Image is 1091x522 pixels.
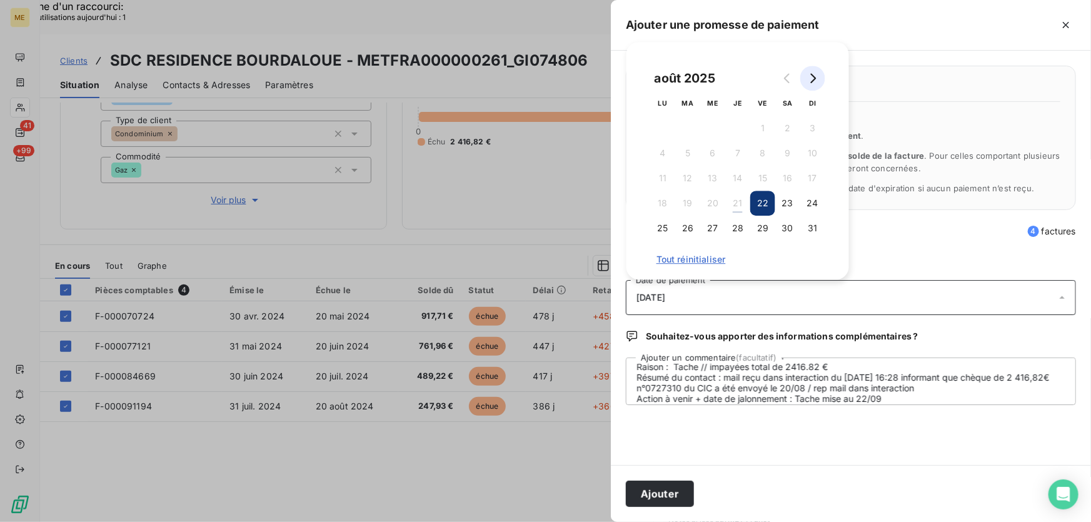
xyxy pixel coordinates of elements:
button: 13 [700,166,725,191]
th: samedi [775,91,800,116]
button: 19 [675,191,700,216]
button: 9 [775,141,800,166]
button: 11 [650,166,675,191]
span: 4 [1028,226,1039,237]
button: 18 [650,191,675,216]
textarea: Anaïs - [DATE] 10H54 Interlocuteur : [PERSON_NAME] - 0248703036 [EMAIL_ADDRESS][DOMAIN_NAME] Orig... [626,358,1076,405]
button: 30 [775,216,800,241]
th: dimanche [800,91,825,116]
button: 1 [750,116,775,141]
span: Tout réinitialiser [656,254,819,264]
th: vendredi [750,91,775,116]
button: 20 [700,191,725,216]
button: 29 [750,216,775,241]
button: 2 [775,116,800,141]
button: 12 [675,166,700,191]
button: 5 [675,141,700,166]
button: 3 [800,116,825,141]
button: 31 [800,216,825,241]
th: jeudi [725,91,750,116]
button: 17 [800,166,825,191]
button: 27 [700,216,725,241]
h5: Ajouter une promesse de paiement [626,16,820,34]
span: La promesse de paiement couvre . Pour celles comportant plusieurs échéances, seules les échéances... [656,151,1060,173]
button: 21 [725,191,750,216]
span: factures [1028,225,1076,238]
button: 8 [750,141,775,166]
th: mardi [675,91,700,116]
button: 6 [700,141,725,166]
button: 10 [800,141,825,166]
span: [DATE] [636,293,665,303]
button: 15 [750,166,775,191]
button: 24 [800,191,825,216]
button: 26 [675,216,700,241]
button: 7 [725,141,750,166]
button: 23 [775,191,800,216]
button: Go to next month [800,66,825,91]
th: mercredi [700,91,725,116]
button: 25 [650,216,675,241]
button: 16 [775,166,800,191]
button: 14 [725,166,750,191]
span: l’ensemble du solde de la facture [790,151,925,161]
button: Ajouter [626,481,694,507]
th: lundi [650,91,675,116]
div: août 2025 [650,68,720,88]
button: 22 [750,191,775,216]
div: Open Intercom Messenger [1048,479,1078,509]
span: Souhaitez-vous apporter des informations complémentaires ? [646,330,918,343]
button: Go to previous month [775,66,800,91]
button: 4 [650,141,675,166]
button: 28 [725,216,750,241]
